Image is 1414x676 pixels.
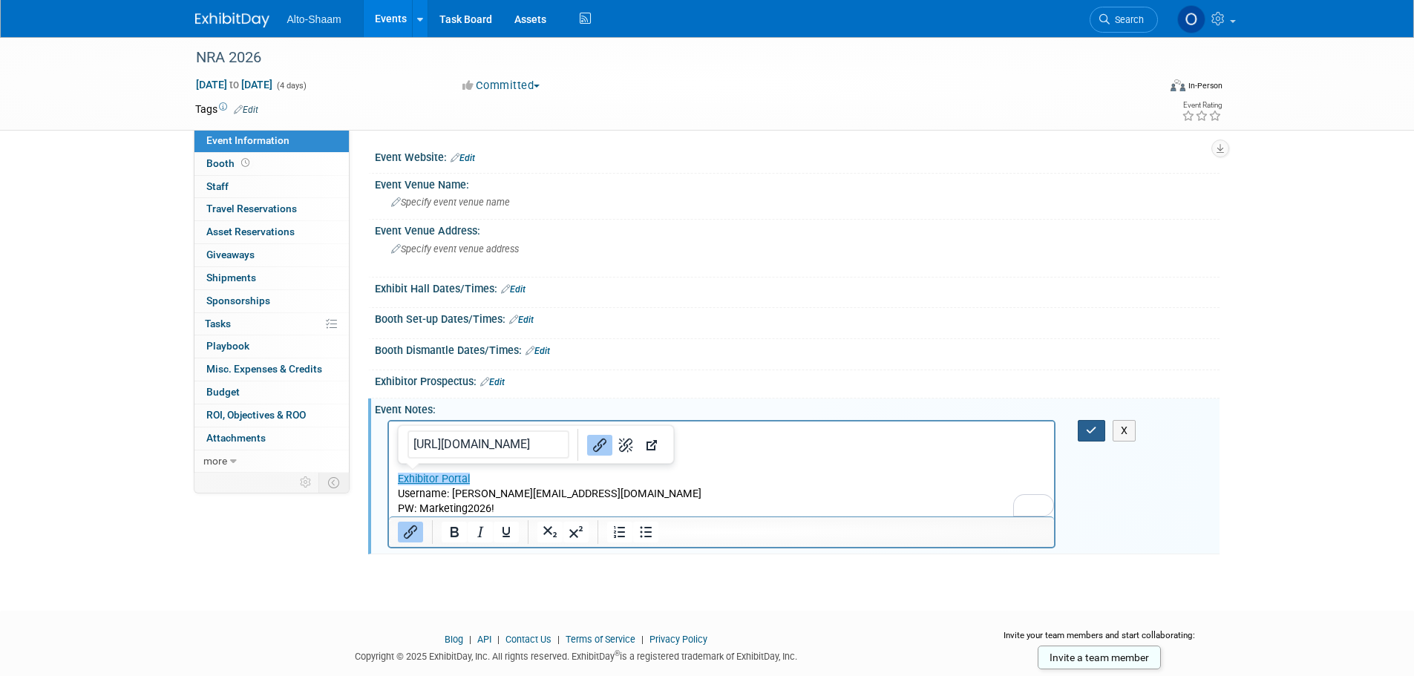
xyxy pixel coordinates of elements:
span: ROI, Objectives & ROO [206,409,306,421]
button: Committed [457,78,546,93]
div: Event Rating [1182,102,1222,109]
div: Event Website: [375,146,1220,165]
span: Playbook [206,340,249,352]
td: Tags [195,102,258,117]
span: to [227,79,241,91]
a: more [194,450,349,473]
button: Insert/edit link [398,522,423,542]
a: API [477,634,491,645]
span: [DATE] [DATE] [195,78,273,91]
a: Terms of Service [566,634,635,645]
span: Specify event venue address [391,243,519,255]
button: Subscript [537,522,563,542]
span: Misc. Expenses & Credits [206,363,322,375]
div: Event Notes: [375,398,1220,417]
sup: ® [615,649,620,657]
span: Budget [206,386,240,398]
div: Event Venue Address: [375,220,1220,238]
a: Edit [451,153,475,163]
a: Edit [509,315,534,325]
button: Bold [442,522,467,542]
span: | [494,634,503,645]
span: Alto-Shaam [287,13,341,25]
div: Event Format [1070,77,1223,99]
span: | [465,634,475,645]
a: Edit [234,105,258,115]
button: Open link [639,434,664,455]
span: Tasks [205,318,231,329]
a: Edit [526,346,550,356]
a: Tasks [194,313,349,335]
a: Misc. Expenses & Credits [194,358,349,381]
span: Specify event venue name [391,197,510,208]
button: Underline [494,522,519,542]
a: Attachments [194,427,349,450]
div: Exhibit Hall Dates/Times: [375,278,1220,297]
a: Search [1090,7,1158,33]
a: Asset Reservations [194,221,349,243]
span: Search [1110,14,1144,25]
a: Privacy Policy [649,634,707,645]
span: Travel Reservations [206,203,297,214]
a: Booth [194,153,349,175]
a: Edit [480,377,505,387]
button: Numbered list [607,522,632,542]
a: Budget [194,381,349,404]
div: Booth Set-up Dates/Times: [375,308,1220,327]
span: Booth [206,157,252,169]
div: Booth Dismantle Dates/Times: [375,339,1220,358]
div: Invite your team members and start collaborating: [980,629,1220,652]
div: NRA 2026 [191,45,1136,71]
button: Link [587,434,612,455]
span: Asset Reservations [206,226,295,237]
span: Giveaways [206,249,255,260]
a: Shipments [194,267,349,289]
td: Personalize Event Tab Strip [293,473,319,492]
span: | [554,634,563,645]
span: Booth not reserved yet [238,157,252,168]
span: Event Information [206,134,289,146]
button: Remove link [613,434,638,455]
div: Event Venue Name: [375,174,1220,192]
td: Toggle Event Tabs [318,473,349,492]
a: Blog [445,634,463,645]
a: Invite a team member [1038,646,1161,669]
button: X [1113,420,1136,442]
iframe: Rich Text Area [389,421,1055,516]
span: Sponsorships [206,295,270,306]
span: Shipments [206,272,256,283]
span: (4 days) [275,81,307,91]
span: Staff [206,180,229,192]
a: Giveaways [194,244,349,266]
a: Event Information [194,130,349,152]
a: Sponsorships [194,290,349,312]
img: ExhibitDay [195,13,269,27]
a: Contact Us [505,634,551,645]
div: Exhibitor Prospectus: [375,370,1220,390]
button: Superscript [563,522,589,542]
span: more [203,455,227,467]
img: Olivia Strasser [1177,5,1205,33]
span: | [638,634,647,645]
span: Attachments [206,432,266,444]
a: Playbook [194,335,349,358]
button: Italic [468,522,493,542]
div: In-Person [1188,80,1222,91]
input: Link [407,430,569,459]
a: Staff [194,176,349,198]
img: Format-Inperson.png [1171,79,1185,91]
a: Edit [501,284,526,295]
a: Travel Reservations [194,198,349,220]
button: Bullet list [633,522,658,542]
div: Copyright © 2025 ExhibitDay, Inc. All rights reserved. ExhibitDay is a registered trademark of Ex... [195,646,958,663]
a: ROI, Objectives & ROO [194,404,349,427]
